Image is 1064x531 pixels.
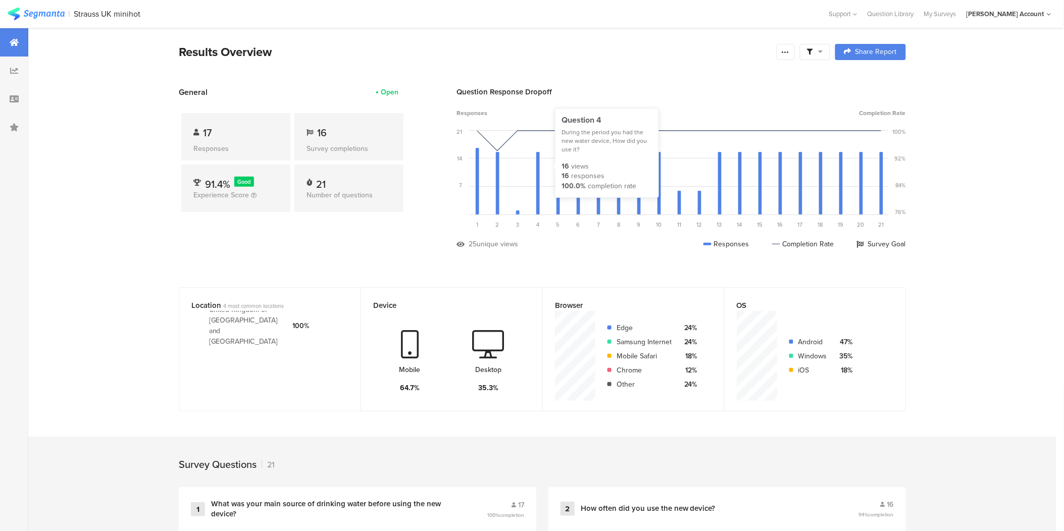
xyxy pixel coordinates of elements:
div: 24% [680,323,697,333]
div: 14 [457,154,462,163]
div: responses [571,171,604,181]
div: United Kingdom of [GEOGRAPHIC_DATA] and [GEOGRAPHIC_DATA] [209,304,285,347]
span: 91.4% [205,177,230,192]
div: What was your main source of drinking water before using the new device? [211,499,463,519]
div: OS [737,300,877,311]
div: 16 [562,171,569,181]
span: 100% [487,511,524,519]
span: 9 [637,221,641,229]
span: 8 [617,221,620,229]
div: 100% [893,128,906,136]
div: 21 [316,177,326,187]
div: Question 4 [562,115,652,126]
span: Share Report [855,48,897,56]
div: Completion Rate [772,239,834,249]
div: 35.3% [478,383,498,393]
div: Windows [798,351,827,361]
div: Survey Questions [179,457,257,472]
span: Experience Score [193,190,249,200]
div: Open [381,87,398,97]
div: Results Overview [179,43,772,61]
div: 7 [459,181,462,189]
div: 21 [262,459,275,470]
span: 10 [656,221,662,229]
span: 13 [717,221,722,229]
div: Android [798,337,827,347]
div: [PERSON_NAME] Account [967,9,1044,19]
div: 64.7% [400,383,420,393]
div: 76% [895,208,906,216]
div: 1 [191,502,205,516]
span: 6 [577,221,580,229]
div: Responses [703,239,749,249]
span: 19 [838,221,844,229]
div: 100% [293,321,310,331]
div: 12% [680,365,697,376]
span: 1 [476,221,478,229]
div: During the period you had the new water device, How did you use it? [562,128,652,153]
span: 20 [857,221,865,229]
span: 16 [887,499,894,510]
span: 4 [536,221,539,229]
div: How often did you use the new device? [581,504,716,514]
div: Question Response Dropoff [457,86,906,97]
div: Other [617,379,672,390]
div: Browser [555,300,695,311]
div: | [69,8,70,20]
span: 17 [518,500,524,510]
div: 100.0% [562,181,586,191]
div: 2 [561,502,575,516]
span: 2 [496,221,499,229]
div: Edge [617,323,672,333]
div: views [571,162,589,172]
span: 5 [556,221,560,229]
span: 17 [798,221,803,229]
div: Responses [193,143,278,154]
span: 3 [516,221,519,229]
span: 94% [859,511,894,518]
div: Desktop [475,364,501,375]
div: 47% [835,337,853,347]
span: 15 [757,221,763,229]
div: Mobile Safari [617,351,672,361]
div: Location [191,300,332,311]
div: Samsung Internet [617,337,672,347]
span: 17 [203,125,212,140]
span: completion [869,511,894,518]
div: Chrome [617,365,672,376]
div: 18% [835,365,853,376]
div: 84% [896,181,906,189]
div: Survey Goal [857,239,906,249]
div: My Surveys [919,9,961,19]
span: 12 [697,221,702,229]
div: 21 [457,128,462,136]
span: 4 most common locations [223,302,284,310]
div: completion rate [588,181,636,191]
span: 7 [597,221,600,229]
span: 18 [818,221,823,229]
span: 16 [317,125,327,140]
span: Responses [457,109,487,118]
div: 16 [562,162,569,172]
div: 35% [835,351,853,361]
span: 21 [879,221,884,229]
div: Survey completions [307,143,391,154]
span: Good [238,178,251,186]
span: 16 [778,221,783,229]
div: 18% [680,351,697,361]
span: completion [499,511,524,519]
a: Question Library [863,9,919,19]
div: 92% [895,154,906,163]
span: 14 [737,221,742,229]
div: Support [829,6,857,22]
div: 24% [680,379,697,390]
span: Completion Rate [859,109,906,118]
div: Mobile [399,364,421,375]
div: iOS [798,365,827,376]
img: segmanta logo [8,8,65,20]
span: General [179,86,208,98]
span: 11 [677,221,681,229]
span: Number of questions [307,190,373,200]
div: Device [373,300,514,311]
div: Strauss UK minihot [74,9,141,19]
